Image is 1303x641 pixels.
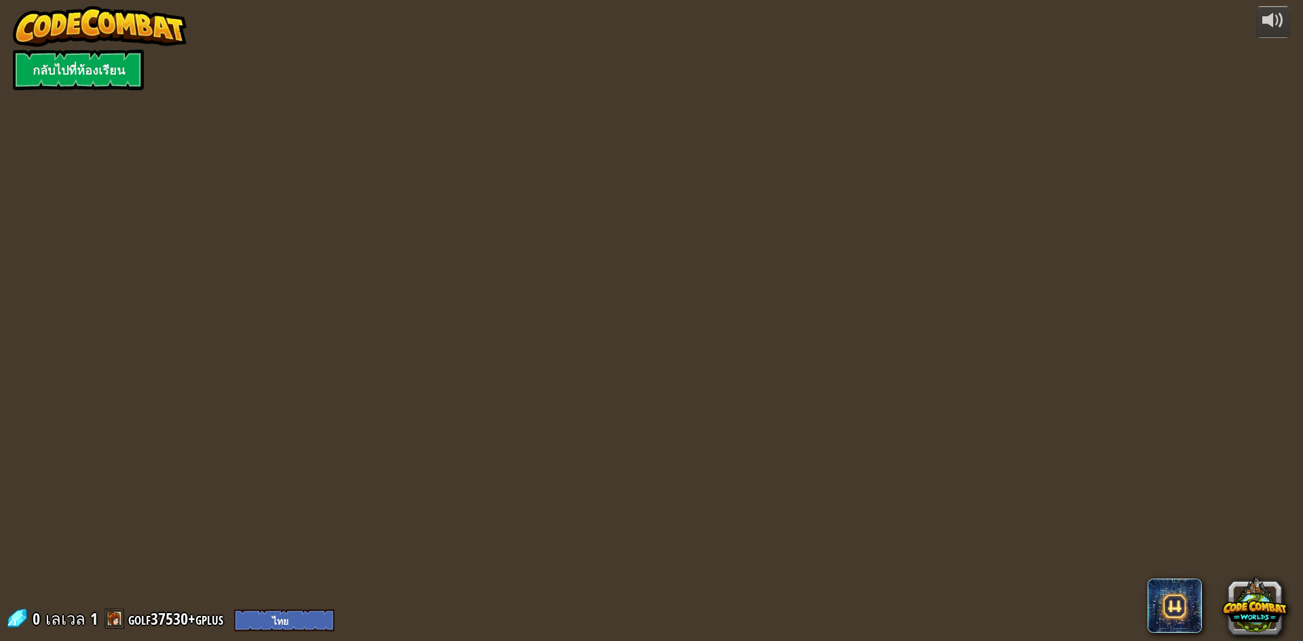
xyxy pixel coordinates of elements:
span: เลเวล [45,608,86,630]
img: CodeCombat - Learn how to code by playing a game [13,6,187,47]
a: golf37530+gplus [128,608,227,629]
button: ปรับระดับเสียง [1256,6,1290,38]
span: 1 [90,608,98,629]
span: CodeCombat AI HackStack [1148,579,1202,633]
button: CodeCombat Worlds on Roblox [1222,572,1287,638]
span: 0 [33,608,44,629]
a: กลับไปที่ห้องเรียน [13,50,144,90]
